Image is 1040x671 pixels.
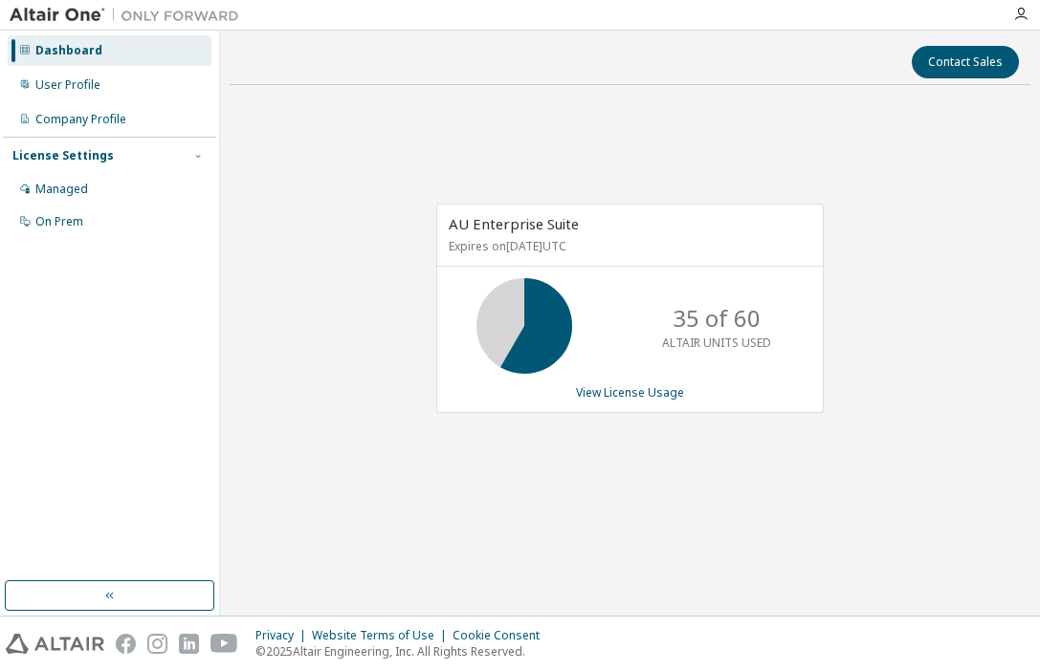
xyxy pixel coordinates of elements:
div: Company Profile [35,112,126,127]
div: Website Terms of Use [312,628,453,643]
p: Expires on [DATE] UTC [449,238,807,254]
div: Cookie Consent [453,628,551,643]
img: facebook.svg [116,634,136,654]
div: Dashboard [35,43,102,58]
button: Contact Sales [912,46,1019,78]
img: Altair One [10,6,249,25]
img: linkedin.svg [179,634,199,654]
p: 35 of 60 [673,302,761,335]
span: AU Enterprise Suite [449,214,579,233]
img: instagram.svg [147,634,167,654]
div: User Profile [35,77,100,93]
div: Privacy [255,628,312,643]
p: © 2025 Altair Engineering, Inc. All Rights Reserved. [255,643,551,660]
div: Managed [35,182,88,197]
a: View License Usage [576,384,684,400]
div: License Settings [12,148,114,163]
img: youtube.svg [210,634,238,654]
img: altair_logo.svg [6,634,104,654]
p: ALTAIR UNITS USED [662,335,771,351]
div: On Prem [35,214,83,229]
